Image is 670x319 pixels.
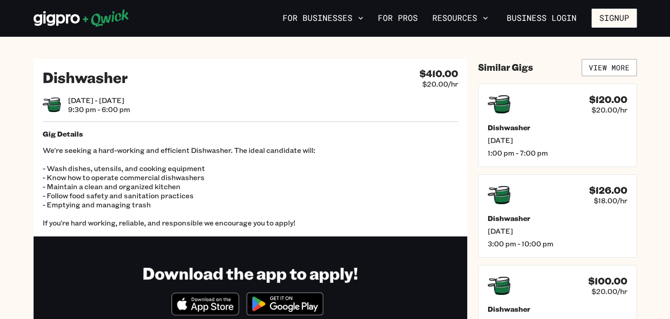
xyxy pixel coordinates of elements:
[592,287,627,296] span: $20.00/hr
[488,148,627,157] span: 1:00 pm - 7:00 pm
[589,185,627,196] h4: $126.00
[592,9,637,28] button: Signup
[478,174,637,258] a: $126.00$18.00/hrDishwasher[DATE]3:00 pm - 10:00 pm
[488,136,627,145] span: [DATE]
[279,10,367,26] button: For Businesses
[592,105,627,114] span: $20.00/hr
[171,308,240,317] a: Download on the App Store
[589,94,627,105] h4: $120.00
[488,214,627,223] h5: Dishwasher
[68,96,130,105] span: [DATE] - [DATE]
[142,263,358,283] h1: Download the app to apply!
[488,239,627,248] span: 3:00 pm - 10:00 pm
[488,304,627,314] h5: Dishwasher
[488,226,627,236] span: [DATE]
[43,129,458,138] h5: Gig Details
[588,275,627,287] h4: $100.00
[478,83,637,167] a: $120.00$20.00/hrDishwasher[DATE]1:00 pm - 7:00 pm
[68,105,130,114] span: 9:30 pm - 6:00 pm
[478,62,533,73] h4: Similar Gigs
[594,196,627,205] span: $18.00/hr
[420,68,458,79] h4: $410.00
[43,146,458,227] p: We're seeking a hard-working and efficient Dishwasher. The ideal candidate will: - Wash dishes, u...
[43,68,128,86] h2: Dishwasher
[422,79,458,88] span: $20.00/hr
[374,10,421,26] a: For Pros
[429,10,492,26] button: Resources
[488,123,627,132] h5: Dishwasher
[582,59,637,76] a: View More
[499,9,584,28] a: Business Login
